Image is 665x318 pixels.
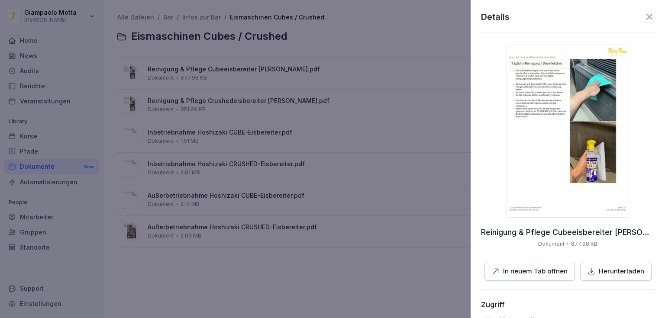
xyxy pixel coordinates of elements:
p: Details [481,10,510,23]
button: Herunterladen [580,262,652,281]
p: In neuem Tab öffnen [503,267,568,276]
p: Reinigung & Pflege Cubeeisbereiter Hoshizaki.pdf [481,228,655,237]
div: Zugriff [481,300,505,309]
button: In neuem Tab öffnen [484,262,575,281]
p: Herunterladen [599,267,644,276]
p: 877.98 KB [571,240,597,248]
p: Dokument [538,240,565,248]
img: thumbnail [507,45,629,218]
